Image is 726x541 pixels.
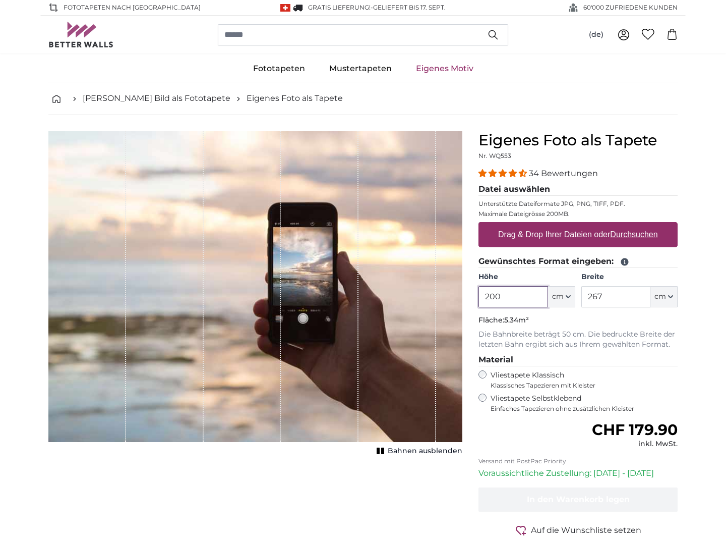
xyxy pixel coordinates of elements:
p: Versand mit PostPac Priority [478,457,678,465]
label: Höhe [478,272,575,282]
span: Auf die Wunschliste setzen [531,524,641,536]
span: 60'000 ZUFRIEDENE KUNDEN [583,3,678,12]
u: Durchsuchen [611,230,658,239]
span: Einfaches Tapezieren ohne zusätzlichen Kleister [491,405,678,413]
p: Maximale Dateigrösse 200MB. [478,210,678,218]
legend: Material [478,354,678,366]
a: [PERSON_NAME] Bild als Fototapete [83,92,230,104]
span: cm [552,292,564,302]
label: Drag & Drop Ihrer Dateien oder [494,225,662,245]
span: CHF 179.90 [592,420,678,439]
p: Voraussichtliche Zustellung: [DATE] - [DATE] [478,467,678,479]
button: Auf die Wunschliste setzen [478,524,678,536]
label: Vliestapete Selbstklebend [491,394,678,413]
span: In den Warenkorb legen [527,495,630,504]
button: cm [548,286,575,307]
nav: breadcrumbs [48,82,678,115]
img: Schweiz [280,4,290,12]
span: Geliefert bis 17. Sept. [373,4,446,11]
img: Betterwalls [48,22,114,47]
a: Eigenes Motiv [404,56,486,82]
span: 5.34m² [504,315,529,324]
button: In den Warenkorb legen [478,488,678,512]
span: 34 Bewertungen [529,169,598,178]
span: Bahnen ausblenden [388,446,462,456]
legend: Gewünschtes Format eingeben: [478,255,678,268]
p: Unterstützte Dateiformate JPG, PNG, TIFF, PDF. [478,200,678,208]
span: GRATIS Lieferung! [308,4,371,11]
button: (de) [581,26,612,44]
div: inkl. MwSt. [592,439,678,449]
label: Vliestapete Klassisch [491,370,669,390]
a: Mustertapeten [317,56,404,82]
p: Die Bahnbreite beträgt 50 cm. Die bedruckte Breite der letzten Bahn ergibt sich aus Ihrem gewählt... [478,330,678,350]
span: 4.32 stars [478,169,529,178]
p: Fläche: [478,315,678,326]
h1: Eigenes Foto als Tapete [478,131,678,149]
div: 1 of 1 [48,131,462,458]
legend: Datei auswählen [478,183,678,196]
label: Breite [581,272,678,282]
span: Fototapeten nach [GEOGRAPHIC_DATA] [64,3,201,12]
a: Eigenes Foto als Tapete [247,92,343,104]
span: Nr. WQ553 [478,152,511,159]
a: Fototapeten [241,56,317,82]
span: Klassisches Tapezieren mit Kleister [491,382,669,390]
button: Bahnen ausblenden [374,444,462,458]
span: cm [654,292,666,302]
button: cm [650,286,678,307]
span: - [371,4,446,11]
